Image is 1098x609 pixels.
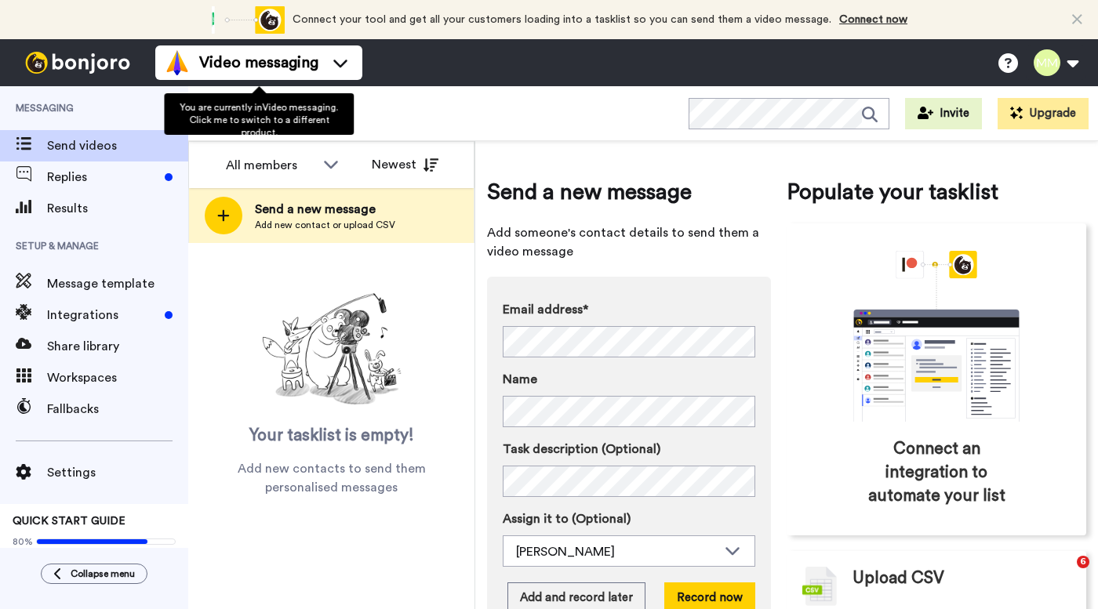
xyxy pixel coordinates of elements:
[47,274,188,293] span: Message template
[198,6,285,34] div: animation
[503,370,537,389] span: Name
[47,136,188,155] span: Send videos
[255,219,395,231] span: Add new contact or upload CSV
[249,424,414,448] span: Your tasklist is empty!
[503,509,755,528] label: Assign it to (Optional)
[253,287,410,412] img: ready-set-action.png
[13,516,125,527] span: QUICK START GUIDE
[1045,556,1082,593] iframe: Intercom live chat
[199,52,318,74] span: Video messaging
[1077,556,1089,568] span: 6
[165,50,190,75] img: vm-color.svg
[487,176,771,208] span: Send a new message
[226,156,315,175] div: All members
[853,567,944,590] span: Upload CSV
[212,459,451,497] span: Add new contacts to send them personalised messages
[13,535,33,548] span: 80%
[293,14,831,25] span: Connect your tool and get all your customers loading into a tasklist so you can send them a video...
[47,368,188,387] span: Workspaces
[819,251,1054,422] div: animation
[839,14,907,25] a: Connect now
[47,463,188,482] span: Settings
[802,567,837,606] img: csv-grey.png
[503,440,755,459] label: Task description (Optional)
[853,437,1020,508] span: Connect an integration to automate your list
[41,564,147,584] button: Collapse menu
[905,98,982,129] button: Invite
[255,200,395,219] span: Send a new message
[360,149,450,180] button: Newest
[998,98,1089,129] button: Upgrade
[487,223,771,261] span: Add someone's contact details to send them a video message
[47,168,158,187] span: Replies
[47,199,188,218] span: Results
[47,337,188,356] span: Share library
[19,52,136,74] img: bj-logo-header-white.svg
[71,567,135,580] span: Collapse menu
[180,103,338,137] span: You are currently in Video messaging . Click me to switch to a different product.
[503,300,755,319] label: Email address*
[787,176,1086,208] span: Populate your tasklist
[516,542,717,561] div: [PERSON_NAME]
[47,306,158,324] span: Integrations
[47,400,188,419] span: Fallbacks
